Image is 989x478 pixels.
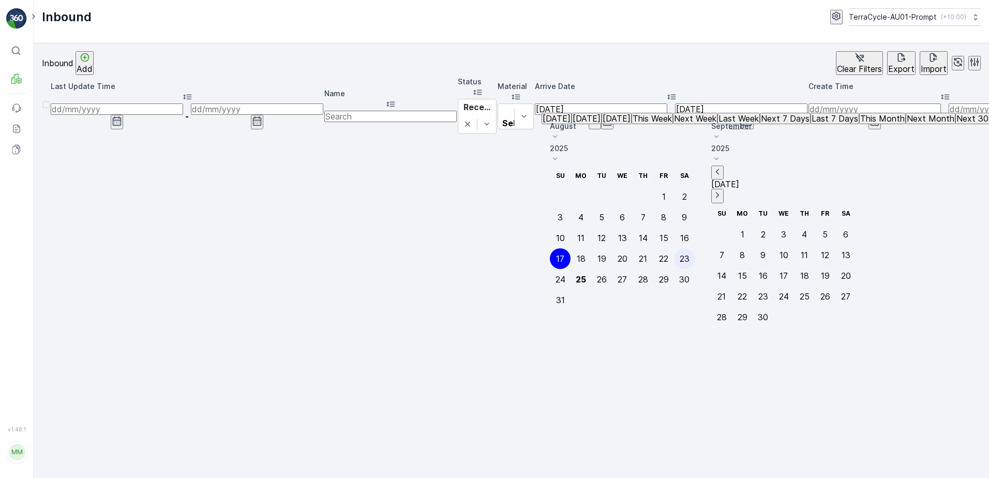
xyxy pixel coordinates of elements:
[738,292,747,301] div: 22
[907,114,954,123] p: Next Month
[711,180,856,189] p: [DATE]
[800,271,809,280] div: 18
[6,435,27,470] button: MM
[6,426,27,432] span: v 1.48.1
[641,213,646,222] div: 7
[753,203,773,224] th: Tuesday
[602,113,632,124] button: Tomorrow
[632,113,673,124] button: This Week
[556,295,565,305] div: 31
[556,233,565,243] div: 10
[77,64,93,73] p: Add
[603,114,631,123] p: [DATE]
[720,250,724,260] div: 7
[662,192,666,201] div: 1
[808,103,941,115] input: dd/mm/yyyy
[835,203,856,224] th: Saturday
[717,271,726,280] div: 14
[556,275,565,284] div: 24
[599,213,604,222] div: 5
[639,254,647,263] div: 21
[9,444,25,460] div: MM
[502,118,529,128] p: Select
[760,250,766,260] div: 9
[773,203,794,224] th: Wednesday
[821,250,829,260] div: 12
[802,230,807,239] div: 4
[673,113,717,124] button: Next Week
[920,51,948,75] button: Import
[738,312,747,322] div: 29
[780,250,788,260] div: 10
[571,166,591,186] th: Monday
[860,114,905,123] p: This Month
[801,250,808,260] div: 11
[578,213,583,222] div: 4
[618,233,627,243] div: 13
[679,275,690,284] div: 30
[718,114,759,123] p: Last Week
[781,230,786,239] div: 3
[711,143,856,154] p: 2025
[591,166,612,186] th: Tuesday
[612,166,633,186] th: Wednesday
[815,203,835,224] th: Friday
[597,254,606,263] div: 19
[324,88,457,99] p: Name
[535,103,667,115] input: dd/mm/yyyy
[558,213,563,222] div: 3
[458,77,497,87] p: Status
[682,213,687,222] div: 9
[800,292,810,301] div: 25
[680,254,690,263] div: 23
[717,292,726,301] div: 21
[669,112,673,121] p: -
[577,254,586,263] div: 18
[633,166,653,186] th: Thursday
[680,233,689,243] div: 16
[732,203,753,224] th: Monday
[758,292,768,301] div: 23
[887,51,916,75] button: Export
[572,113,602,124] button: Today
[51,103,183,115] input: dd/mm/yyyy
[821,271,830,280] div: 19
[191,103,323,115] input: dd/mm/yyyy
[717,113,760,124] button: Last Week
[761,114,810,123] p: Next 7 Days
[550,143,695,154] p: 2025
[535,81,807,92] p: Arrive Date
[576,275,586,284] div: 25
[943,112,947,121] p: -
[841,292,850,301] div: 27
[836,51,883,75] button: Clear Filters
[51,81,323,92] p: Last Update Time
[841,271,851,280] div: 20
[185,112,189,121] p: -
[822,230,828,239] div: 5
[780,271,788,280] div: 17
[639,233,648,243] div: 14
[812,114,858,123] p: Last 7 Days
[758,312,768,322] div: 30
[550,121,695,131] p: August
[740,250,745,260] div: 8
[573,114,601,123] p: [DATE]
[859,113,906,124] button: This Month
[659,254,668,263] div: 22
[638,275,648,284] div: 28
[618,275,627,284] div: 27
[759,271,768,280] div: 16
[711,203,732,224] th: Sunday
[556,254,564,263] div: 17
[760,113,811,124] button: Next 7 Days
[633,114,672,123] p: This Week
[543,114,571,123] p: [DATE]
[42,9,92,25] p: Inbound
[741,230,744,239] div: 1
[837,64,882,73] p: Clear Filters
[498,81,534,92] p: Material
[849,8,981,26] button: TerraCycle-AU01-Prompt(+10:00)
[324,111,457,122] input: Search
[906,113,955,124] button: Next Month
